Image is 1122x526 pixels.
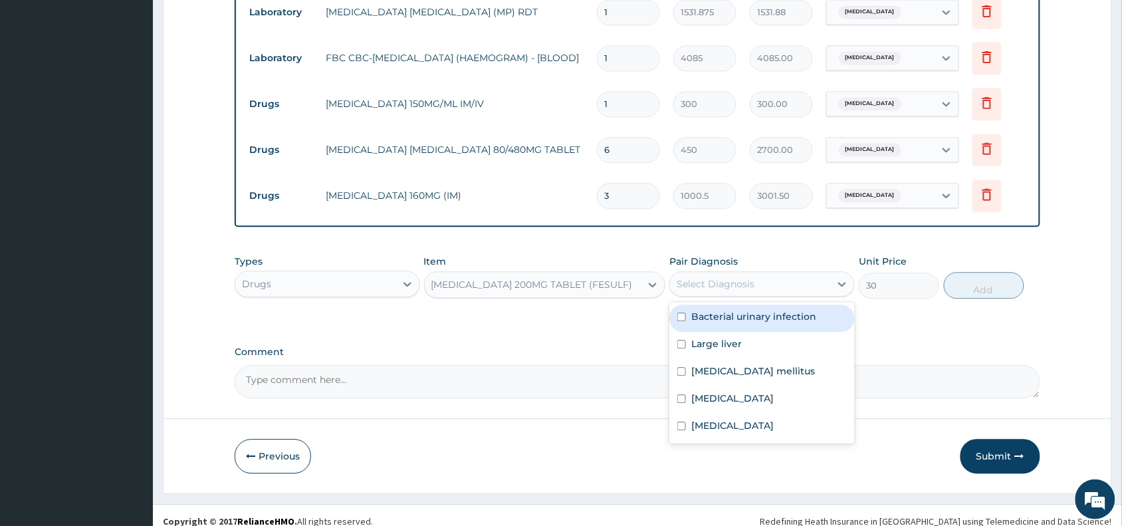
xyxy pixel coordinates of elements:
textarea: Type your message and hit 'Enter' [7,363,253,410]
label: Item [424,255,447,268]
span: We're online! [77,168,183,302]
label: Comment [235,346,1040,358]
button: Add [944,272,1024,299]
span: [MEDICAL_DATA] [839,5,901,19]
span: [MEDICAL_DATA] [839,51,901,65]
td: Laboratory [243,46,319,70]
td: Drugs [243,184,319,208]
span: [MEDICAL_DATA] [839,143,901,156]
td: Drugs [243,138,319,162]
label: [MEDICAL_DATA] mellitus [691,364,815,378]
div: Chat with us now [69,74,223,92]
button: Previous [235,439,311,473]
td: Drugs [243,92,319,116]
span: [MEDICAL_DATA] [839,97,901,110]
td: [MEDICAL_DATA] 160MG (IM) [319,182,590,209]
button: Submit [960,439,1040,473]
label: [MEDICAL_DATA] [691,419,774,432]
div: [MEDICAL_DATA] 200MG TABLET (FESULF) [431,278,633,291]
td: [MEDICAL_DATA] [MEDICAL_DATA] 80/480MG TABLET [319,136,590,163]
label: Bacterial urinary infection [691,310,816,323]
div: Minimize live chat window [218,7,250,39]
label: Large liver [691,337,742,350]
td: FBC CBC-[MEDICAL_DATA] (HAEMOGRAM) - [BLOOD] [319,45,590,71]
label: Pair Diagnosis [669,255,738,268]
label: [MEDICAL_DATA] [691,392,774,405]
span: [MEDICAL_DATA] [839,189,901,202]
div: Select Diagnosis [677,277,754,291]
div: Drugs [242,277,271,291]
label: Unit Price [859,255,907,268]
td: [MEDICAL_DATA] 150MG/ML IM/IV [319,90,590,117]
label: Types [235,256,263,267]
img: d_794563401_company_1708531726252_794563401 [25,66,54,100]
